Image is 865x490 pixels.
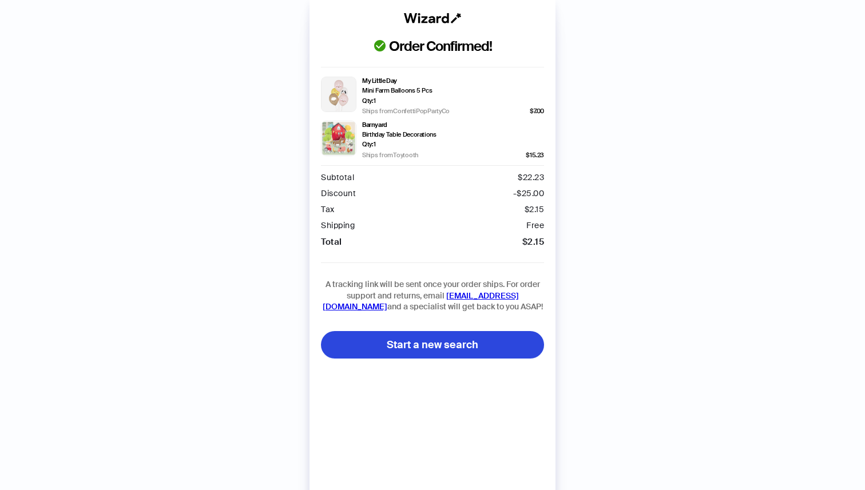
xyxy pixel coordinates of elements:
[373,37,493,58] span: Order Confirmed!
[518,173,544,182] div: $ 22.23
[321,262,544,313] div: A tracking link will be sent once your order ships. For order support and returns, email and a sp...
[321,173,354,182] div: Subtotal
[321,221,355,230] div: Shipping
[321,237,342,246] div: Total
[362,121,387,129] span: Barnyard
[526,221,544,230] div: Free
[362,106,450,115] span: Ships from ConfettiPopPartyCo
[522,237,545,246] div: $ 2.15
[525,205,545,214] div: $ 2.15
[526,151,544,160] span: $15.23
[321,121,356,156] img: shopping
[362,86,432,95] span: Mini Farm Balloons 5 Pcs
[362,77,397,85] span: My Little Day
[362,130,437,139] span: Birthday Table Decorations
[362,150,418,160] span: Ships from Toytooth
[321,189,356,198] div: Discount
[362,97,375,105] span: Qty: 1
[530,107,544,115] span: $7.00
[387,338,478,352] span: Start a new search
[321,205,335,214] div: Tax
[321,331,544,358] button: Start a new search
[513,189,545,198] div: -$ 25.00
[362,140,375,149] span: Qty: 1
[323,290,519,312] a: [EMAIL_ADDRESS][DOMAIN_NAME]
[321,77,356,112] img: shopping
